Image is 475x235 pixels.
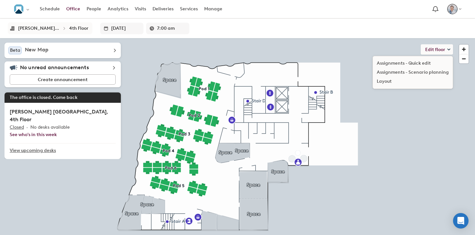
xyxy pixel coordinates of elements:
[373,68,453,77] li: Assignments - Scenario planning
[429,3,441,15] a: Notification bell navigates to notifications page
[447,4,458,14] img: Nicole Fiore
[10,108,116,123] h2: [PERSON_NAME] [GEOGRAPHIC_DATA], 4th Floor
[444,2,465,16] button: Nicole Fiore
[25,47,48,54] h5: New Map
[10,123,24,131] p: Closed
[373,77,453,86] li: Layout
[18,26,59,31] div: Gordon Brothers London
[201,3,226,15] a: Manage
[20,64,89,71] h5: No unread announcements
[431,5,440,14] span: Notification bell navigates to notifications page
[8,47,117,54] div: BetaNew Map
[10,64,116,72] div: No unread announcements
[10,74,116,85] button: Create announcement
[37,3,63,15] a: Schedule
[373,59,453,68] li: Assignments - Quick edit
[10,144,116,158] a: View upcoming desks
[132,3,149,15] a: Visits
[10,132,57,137] a: See who's in this week
[104,3,132,15] a: Analytics
[421,44,453,55] button: Edit floor
[83,3,104,15] a: People
[10,2,33,16] button: Select an organization - Gordon Brothers currently selected
[177,3,201,15] a: Services
[157,23,186,34] input: Enter a time in h:mm a format or select it for a dropdown list
[10,48,20,53] span: Beta
[63,3,83,15] a: Office
[10,94,116,101] p: The office is closed. Come back
[111,23,140,34] input: Enter date in L format or select it from the dropdown
[149,3,177,15] a: Deliveries
[67,24,90,33] button: 4th Floor
[16,24,61,33] button: [PERSON_NAME] [GEOGRAPHIC_DATA]
[453,213,469,229] div: Open Intercom Messenger
[69,26,89,31] div: 4th Floor
[30,123,70,131] p: No desks available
